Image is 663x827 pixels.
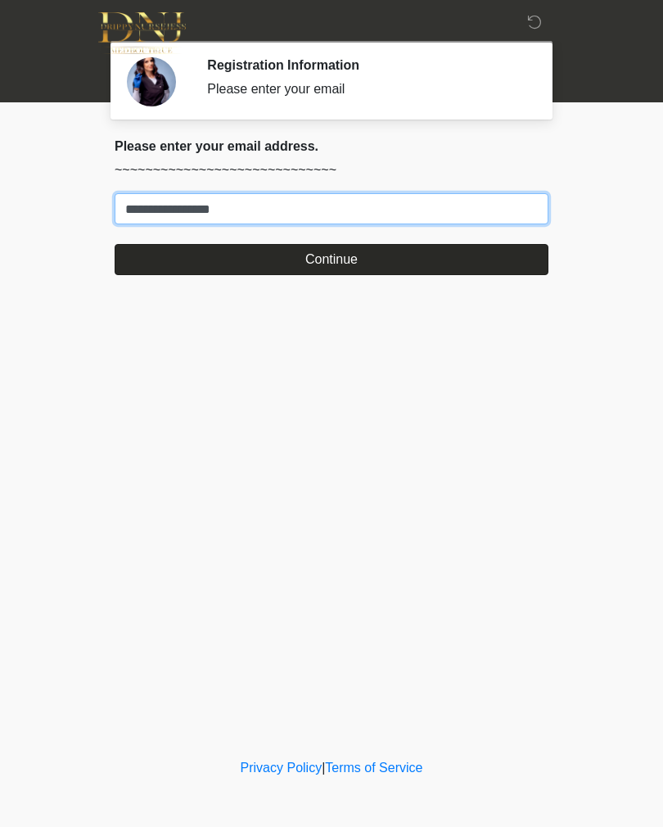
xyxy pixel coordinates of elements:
a: | [322,761,325,775]
h2: Please enter your email address. [115,138,548,154]
img: DNJ Med Boutique Logo [98,12,186,54]
p: ~~~~~~~~~~~~~~~~~~~~~~~~~~~~~ [115,160,548,180]
div: Please enter your email [207,79,524,99]
img: Agent Avatar [127,57,176,106]
a: Terms of Service [325,761,422,775]
button: Continue [115,244,548,275]
a: Privacy Policy [241,761,322,775]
